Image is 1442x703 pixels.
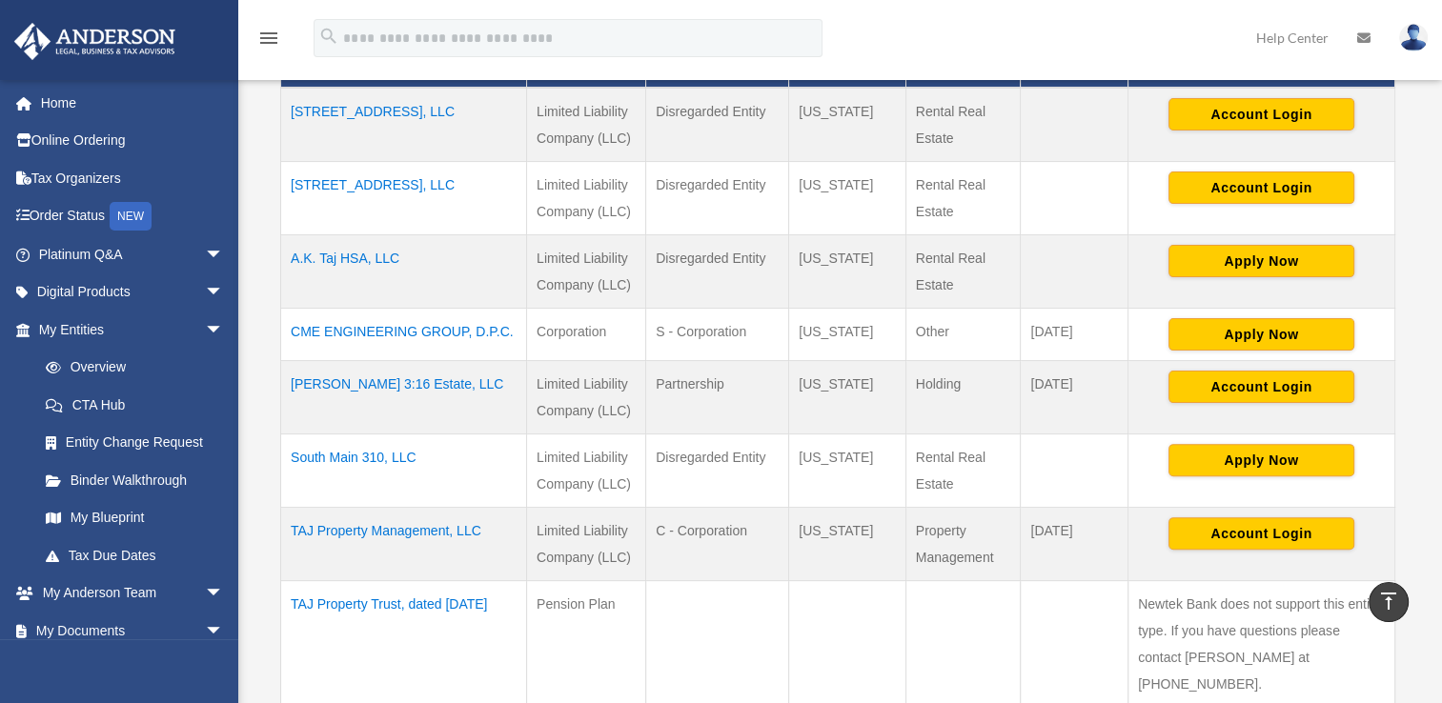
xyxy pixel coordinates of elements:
a: CTA Hub [27,386,243,424]
td: Limited Liability Company (LLC) [527,360,646,433]
td: [DATE] [1021,507,1128,580]
td: Limited Liability Company (LLC) [527,234,646,308]
span: arrow_drop_down [205,273,243,312]
td: C - Corporation [646,507,789,580]
i: menu [257,27,280,50]
button: Apply Now [1168,318,1354,351]
td: Limited Liability Company (LLC) [527,433,646,507]
a: Home [13,84,253,122]
button: Apply Now [1168,245,1354,277]
td: Limited Liability Company (LLC) [527,88,646,162]
button: Apply Now [1168,444,1354,476]
i: vertical_align_top [1377,590,1400,613]
td: [PERSON_NAME] 3:16 Estate, LLC [281,360,527,433]
a: Order StatusNEW [13,197,253,236]
td: Partnership [646,360,789,433]
td: [STREET_ADDRESS], LLC [281,88,527,162]
a: Account Login [1168,105,1354,120]
div: NEW [110,202,152,231]
img: User Pic [1399,24,1428,51]
td: [US_STATE] [789,308,906,360]
a: Account Login [1168,377,1354,392]
a: My Documentsarrow_drop_down [13,612,253,650]
a: Tax Organizers [13,159,253,197]
a: Platinum Q&Aarrow_drop_down [13,235,253,273]
td: Rental Real Estate [905,88,1021,162]
td: Holding [905,360,1021,433]
td: A.K. Taj HSA, LLC [281,234,527,308]
td: [US_STATE] [789,360,906,433]
td: [US_STATE] [789,433,906,507]
a: My Entitiesarrow_drop_down [13,311,243,349]
button: Account Login [1168,171,1354,204]
td: Disregarded Entity [646,88,789,162]
a: My Blueprint [27,499,243,537]
td: [DATE] [1021,308,1128,360]
td: [US_STATE] [789,507,906,580]
button: Account Login [1168,98,1354,131]
i: search [318,26,339,47]
td: Rental Real Estate [905,234,1021,308]
td: [STREET_ADDRESS], LLC [281,161,527,234]
td: CME ENGINEERING GROUP, D.P.C. [281,308,527,360]
span: arrow_drop_down [205,612,243,651]
a: Account Login [1168,524,1354,539]
td: Disregarded Entity [646,161,789,234]
a: Overview [27,349,234,387]
td: [DATE] [1021,360,1128,433]
a: Digital Productsarrow_drop_down [13,273,253,311]
td: [US_STATE] [789,161,906,234]
td: S - Corporation [646,308,789,360]
img: Anderson Advisors Platinum Portal [9,23,181,60]
td: Limited Liability Company (LLC) [527,507,646,580]
td: Other [905,308,1021,360]
td: Rental Real Estate [905,161,1021,234]
td: [US_STATE] [789,234,906,308]
a: menu [257,33,280,50]
td: TAJ Property Management, LLC [281,507,527,580]
a: Online Ordering [13,122,253,160]
span: arrow_drop_down [205,574,243,613]
a: Account Login [1168,178,1354,193]
td: Rental Real Estate [905,433,1021,507]
button: Account Login [1168,371,1354,403]
a: Binder Walkthrough [27,461,243,499]
td: Disregarded Entity [646,234,789,308]
td: Property Management [905,507,1021,580]
td: South Main 310, LLC [281,433,527,507]
td: Corporation [527,308,646,360]
td: Limited Liability Company (LLC) [527,161,646,234]
a: My Anderson Teamarrow_drop_down [13,574,253,613]
a: Tax Due Dates [27,536,243,574]
span: arrow_drop_down [205,235,243,274]
button: Account Login [1168,517,1354,550]
td: Disregarded Entity [646,433,789,507]
td: [US_STATE] [789,88,906,162]
span: arrow_drop_down [205,311,243,350]
a: vertical_align_top [1369,582,1409,622]
a: Entity Change Request [27,424,243,462]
